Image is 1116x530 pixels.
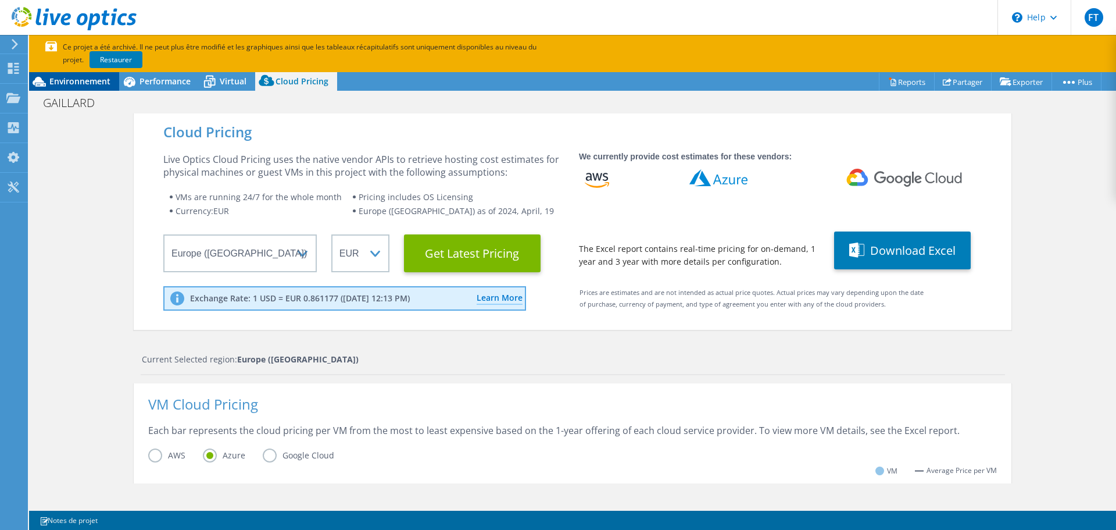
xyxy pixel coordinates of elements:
span: VM [887,464,897,478]
a: Notes de projet [31,513,106,528]
button: Download Excel [834,232,971,269]
span: Average Price per VM [927,464,997,477]
a: Restaurer [90,51,142,68]
strong: We currently provide cost estimates for these vendors: [579,152,792,161]
a: Learn More [477,292,523,305]
span: Europe ([GEOGRAPHIC_DATA]) as of 2024, April, 19 [359,205,554,216]
p: Ce projet a été archivé. Il ne peut plus être modifié et les graphiques ainsi que les tableaux ré... [45,41,615,66]
span: Performance [139,76,191,87]
div: Each bar represents the cloud pricing per VM from the most to least expensive based on the 1-year... [148,424,997,449]
a: Partager [934,73,992,91]
span: Environnement [49,76,110,87]
strong: Europe ([GEOGRAPHIC_DATA]) [237,354,359,365]
h1: GAILLARD [38,97,113,109]
div: Cloud Pricing [163,126,982,138]
span: Virtual [220,76,246,87]
span: FT [1085,8,1103,27]
label: Google Cloud [263,449,352,463]
div: VM Cloud Pricing [148,398,997,424]
label: AWS [148,449,203,463]
p: Exchange Rate: 1 USD = EUR 0.861177 ([DATE] 12:13 PM) [190,293,410,304]
a: Exporter [991,73,1052,91]
div: Prices are estimates and are not intended as actual price quotes. Actual prices may vary dependin... [560,287,928,318]
span: Currency: EUR [176,205,229,216]
div: The Excel report contains real-time pricing for on-demand, 1 year and 3 year with more details pe... [579,243,820,268]
a: Plus [1051,73,1101,91]
span: Pricing includes OS Licensing [359,191,473,202]
label: Azure [203,449,263,463]
div: Current Selected region: [142,353,1005,366]
span: Cloud Pricing [276,76,328,87]
span: VMs are running 24/7 for the whole month [176,191,342,202]
a: Reports [879,73,935,91]
div: Live Optics Cloud Pricing uses the native vendor APIs to retrieve hosting cost estimates for phys... [163,153,564,179]
button: Get Latest Pricing [404,234,541,272]
svg: \n [1012,12,1022,23]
